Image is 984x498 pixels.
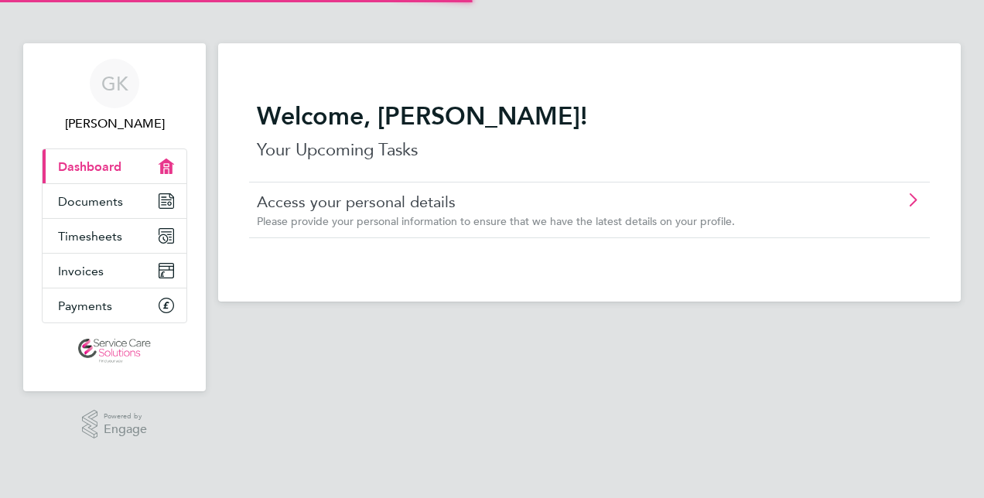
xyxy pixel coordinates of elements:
a: Powered byEngage [82,410,148,439]
h2: Welcome, [PERSON_NAME]! [257,101,922,131]
a: Payments [43,288,186,322]
span: Payments [58,298,112,313]
a: Timesheets [43,219,186,253]
p: Your Upcoming Tasks [257,138,922,162]
a: Go to home page [42,339,187,363]
img: servicecare-logo-retina.png [78,339,151,363]
span: Invoices [58,264,104,278]
span: Dashboard [58,159,121,174]
span: Documents [58,194,123,209]
span: Powered by [104,410,147,423]
span: GK [101,73,128,94]
a: GK[PERSON_NAME] [42,59,187,133]
a: Dashboard [43,149,186,183]
span: Please provide your personal information to ensure that we have the latest details on your profile. [257,214,735,228]
a: Access your personal details [257,192,835,212]
nav: Main navigation [23,43,206,391]
span: Timesheets [58,229,122,244]
a: Invoices [43,254,186,288]
span: Engage [104,423,147,436]
span: Gary Kilbride [42,114,187,133]
a: Documents [43,184,186,218]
